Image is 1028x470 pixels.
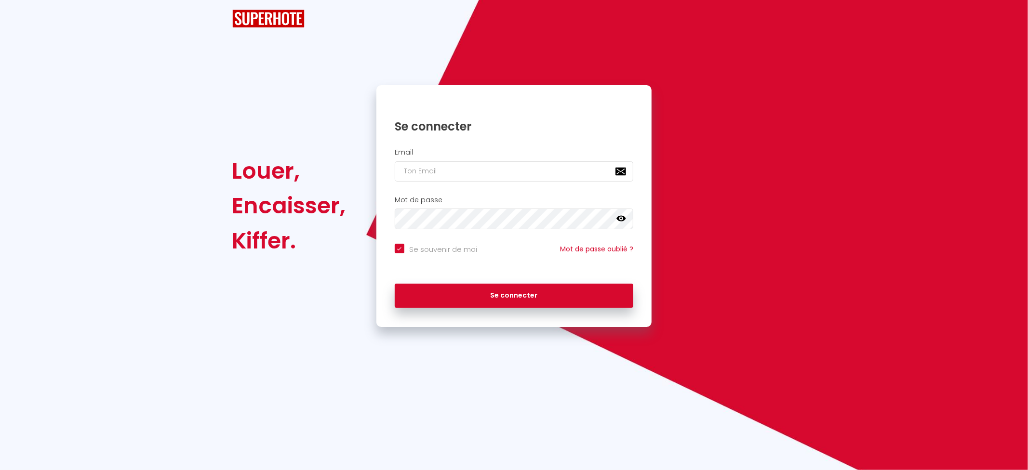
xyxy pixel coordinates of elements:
[395,161,634,182] input: Ton Email
[232,154,346,188] div: Louer,
[232,223,346,258] div: Kiffer.
[395,284,634,308] button: Se connecter
[395,196,634,204] h2: Mot de passe
[560,244,633,254] a: Mot de passe oublié ?
[8,4,37,33] button: Ouvrir le widget de chat LiveChat
[395,148,634,157] h2: Email
[395,119,634,134] h1: Se connecter
[232,188,346,223] div: Encaisser,
[232,10,305,27] img: SuperHote logo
